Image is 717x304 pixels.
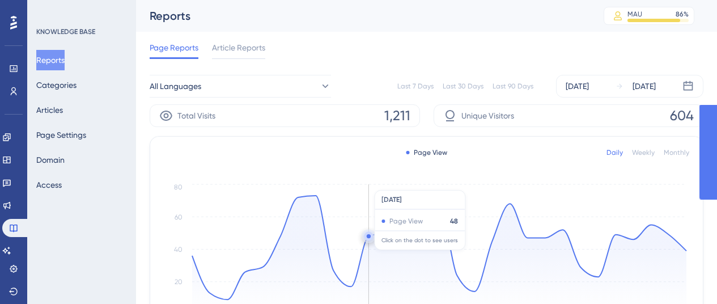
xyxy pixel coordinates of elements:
[566,79,589,93] div: [DATE]
[212,41,265,54] span: Article Reports
[606,148,623,157] div: Daily
[36,100,63,120] button: Articles
[36,75,77,95] button: Categories
[175,213,183,221] tspan: 60
[174,246,183,254] tspan: 40
[150,8,575,24] div: Reports
[384,107,410,125] span: 1,211
[461,109,514,123] span: Unique Visitors
[36,50,65,70] button: Reports
[664,148,689,157] div: Monthly
[36,150,65,170] button: Domain
[397,82,434,91] div: Last 7 Days
[36,27,95,36] div: KNOWLEDGE BASE
[632,148,655,157] div: Weekly
[150,41,198,54] span: Page Reports
[175,278,183,286] tspan: 20
[670,107,694,125] span: 604
[150,75,331,98] button: All Languages
[174,183,183,191] tspan: 80
[406,148,447,157] div: Page View
[150,79,201,93] span: All Languages
[676,10,689,19] div: 86 %
[627,10,642,19] div: MAU
[493,82,533,91] div: Last 90 Days
[633,79,656,93] div: [DATE]
[36,125,86,145] button: Page Settings
[443,82,483,91] div: Last 30 Days
[177,109,215,123] span: Total Visits
[36,175,62,195] button: Access
[669,259,703,293] iframe: UserGuiding AI Assistant Launcher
